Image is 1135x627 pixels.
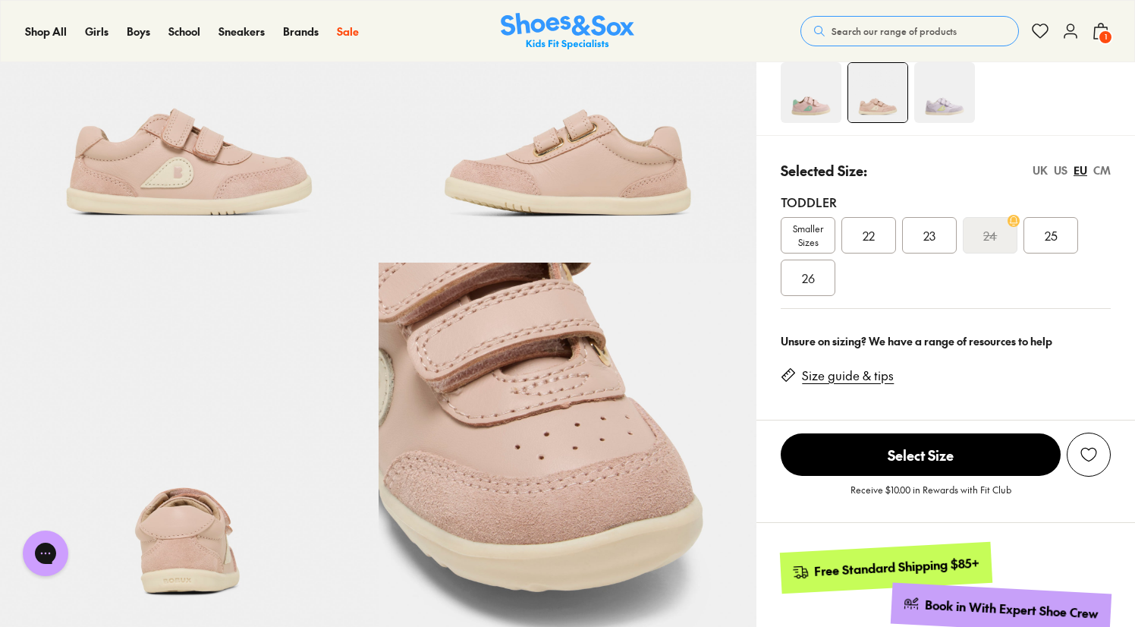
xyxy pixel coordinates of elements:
span: Select Size [781,433,1061,476]
button: 1 [1092,14,1110,48]
a: Free Standard Shipping $85+ [780,542,992,594]
span: Search our range of products [832,24,957,38]
iframe: Gorgias live chat messenger [15,525,76,581]
a: Shoes & Sox [501,13,634,50]
img: SNS_Logo_Responsive.svg [501,13,634,50]
img: 4-533904_1 [848,63,907,122]
button: Add to Wishlist [1067,433,1111,477]
a: Sneakers [219,24,265,39]
s: 24 [983,226,997,244]
div: Unsure on sizing? We have a range of resources to help [781,333,1111,349]
button: Search our range of products [800,16,1019,46]
div: Book in With Expert Shoe Crew [925,597,1099,622]
img: 4-552033_1 [781,62,841,123]
span: Smaller Sizes [781,222,835,249]
div: US [1054,162,1067,178]
span: 22 [863,226,875,244]
div: UK [1033,162,1048,178]
p: Selected Size: [781,160,867,181]
div: Toddler [781,193,1111,211]
a: School [168,24,200,39]
span: 25 [1045,226,1058,244]
span: 23 [923,226,935,244]
a: Shop All [25,24,67,39]
div: CM [1093,162,1111,178]
div: EU [1074,162,1087,178]
button: Select Size [781,433,1061,477]
a: Sale [337,24,359,39]
span: 1 [1098,30,1113,45]
a: Girls [85,24,108,39]
div: Free Standard Shipping $85+ [814,555,980,580]
span: 26 [802,269,815,287]
a: Brands [283,24,319,39]
img: 4-532089_1 [914,62,975,123]
p: Receive $10.00 in Rewards with Fit Club [850,483,1011,510]
a: Boys [127,24,150,39]
a: Size guide & tips [802,367,894,384]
